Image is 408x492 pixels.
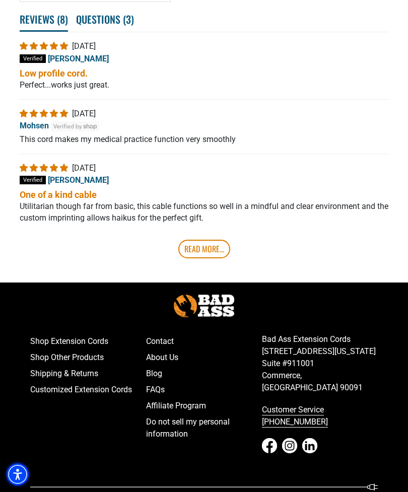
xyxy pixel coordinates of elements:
[76,8,134,30] span: Questions ( )
[20,188,388,201] b: One of a kind cable
[174,295,234,317] img: Bad Ass Extension Cords
[20,163,70,173] span: 5 star review
[7,463,29,485] div: Accessibility Menu
[51,121,100,131] img: Verified by Shop
[72,109,96,118] span: [DATE]
[30,349,146,366] a: Shop Other Products
[20,109,70,118] span: 5 star review
[60,12,65,27] span: 8
[146,333,262,349] a: Contact
[302,438,317,453] a: LinkedIn - open in a new tab
[146,398,262,414] a: Affiliate Program
[20,134,388,145] p: This cord makes my medical practice function very smoothly
[20,41,70,51] span: 5 star review
[30,333,146,349] a: Shop Extension Cords
[126,12,131,27] span: 3
[72,41,96,51] span: [DATE]
[20,80,388,91] p: Perfect...works just great.
[282,438,297,453] a: Instagram - open in a new tab
[30,382,146,398] a: Customized Extension Cords
[48,54,109,63] span: [PERSON_NAME]
[72,163,96,173] span: [DATE]
[178,240,230,258] a: Read More...
[20,201,388,224] p: Utilitarian though far from basic, this cable functions so well in a mindful and clear environmen...
[146,366,262,382] a: Blog
[48,175,109,185] span: [PERSON_NAME]
[20,67,388,80] b: Low profile cord.
[146,382,262,398] a: FAQs
[30,366,146,382] a: Shipping & Returns
[20,121,49,130] span: Mohsen
[146,414,262,442] a: Do not sell my personal information
[262,438,277,453] a: Facebook - open in a new tab
[262,333,378,394] p: Bad Ass Extension Cords [STREET_ADDRESS][US_STATE] Suite #911001 Commerce, [GEOGRAPHIC_DATA] 90091
[262,402,378,430] a: call 833-674-1699
[146,349,262,366] a: About Us
[20,8,68,32] span: Reviews ( )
